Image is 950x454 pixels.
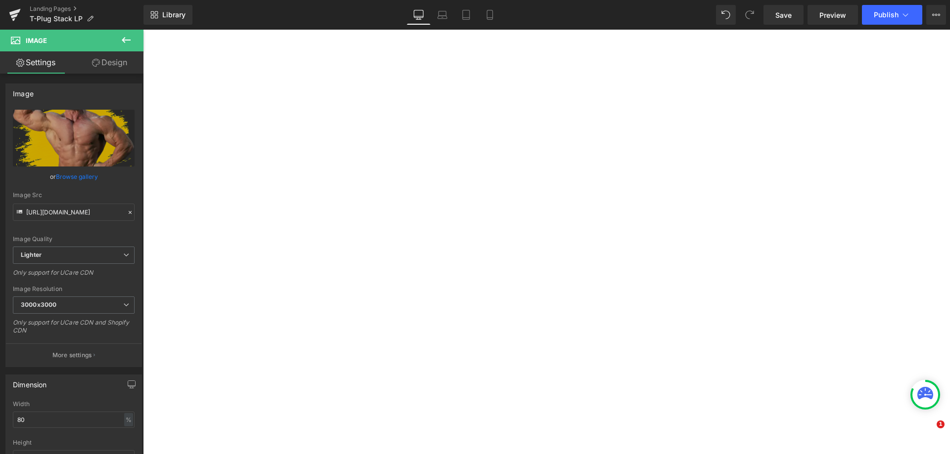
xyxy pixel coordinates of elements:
[13,192,135,199] div: Image Src
[916,420,940,444] iframe: Intercom live chat
[26,37,47,44] span: Image
[6,343,142,367] button: More settings
[74,51,145,74] a: Design
[454,5,478,25] a: Tablet
[13,236,135,243] div: Image Quality
[124,413,133,426] div: %
[13,401,135,408] div: Width
[407,5,430,25] a: Desktop
[740,5,760,25] button: Redo
[478,5,502,25] a: Mobile
[430,5,454,25] a: Laptop
[716,5,736,25] button: Undo
[13,412,135,428] input: auto
[13,171,135,182] div: or
[13,84,34,98] div: Image
[937,420,945,428] span: 1
[13,286,135,292] div: Image Resolution
[21,251,42,258] b: Lighter
[21,301,56,308] b: 3000x3000
[52,351,92,360] p: More settings
[13,375,47,389] div: Dimension
[775,10,792,20] span: Save
[807,5,858,25] a: Preview
[143,5,192,25] a: New Library
[30,5,143,13] a: Landing Pages
[13,204,135,221] input: Link
[13,269,135,283] div: Only support for UCare CDN
[926,5,946,25] button: More
[819,10,846,20] span: Preview
[13,439,135,446] div: Height
[162,10,186,19] span: Library
[56,168,98,185] a: Browse gallery
[862,5,922,25] button: Publish
[30,15,83,23] span: T-Plug Stack LP
[874,11,899,19] span: Publish
[13,319,135,341] div: Only support for UCare CDN and Shopify CDN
